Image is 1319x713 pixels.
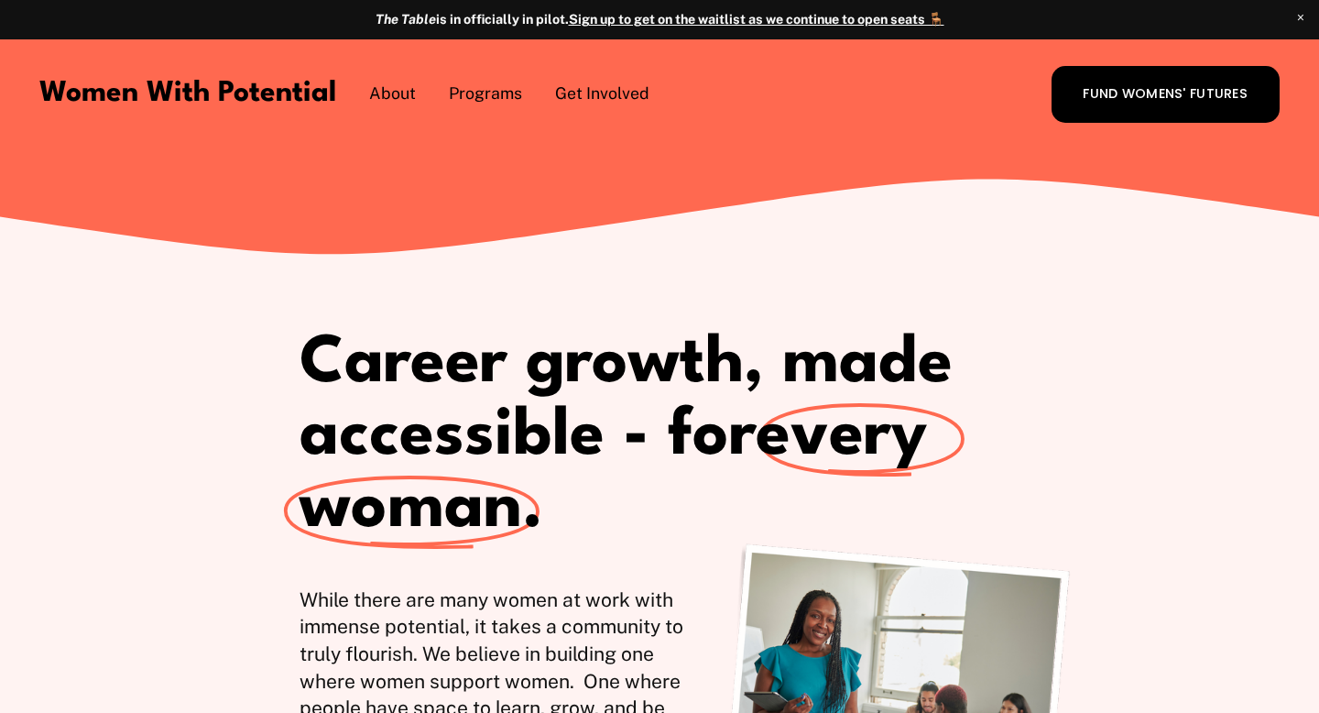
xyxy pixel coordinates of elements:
[449,82,522,105] span: Programs
[376,11,569,27] strong: is in officially in pilot.
[449,82,522,107] a: folder dropdown
[376,11,436,27] em: The Table
[1052,66,1280,124] a: FUND WOMENS' FUTURES
[569,11,944,27] a: Sign up to get on the waitlist as we continue to open seats 🪑
[555,82,649,107] a: folder dropdown
[39,80,336,107] a: Women With Potential
[369,82,416,105] span: About
[300,329,1123,546] h1: Career growth, made accessible - for .
[369,82,416,107] a: folder dropdown
[555,82,649,105] span: Get Involved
